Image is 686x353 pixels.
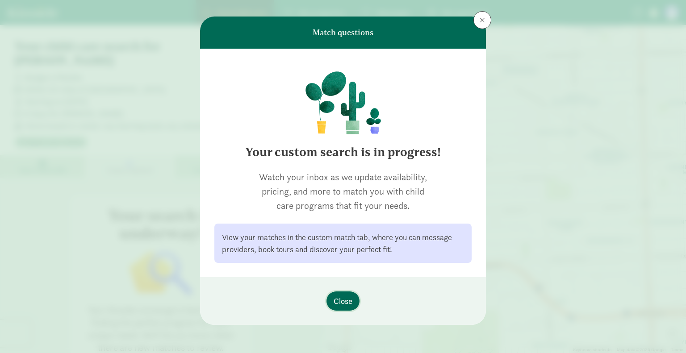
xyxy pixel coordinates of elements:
[313,28,373,37] h6: Match questions
[253,170,433,213] p: Watch your inbox as we update availability, pricing, and more to match you with child care progra...
[214,145,472,159] h4: Your custom search is in progress!
[326,291,360,311] button: Close
[222,231,464,255] div: View your matches in the custom match tab, where you can message providers, book tours and discov...
[334,295,352,307] span: Close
